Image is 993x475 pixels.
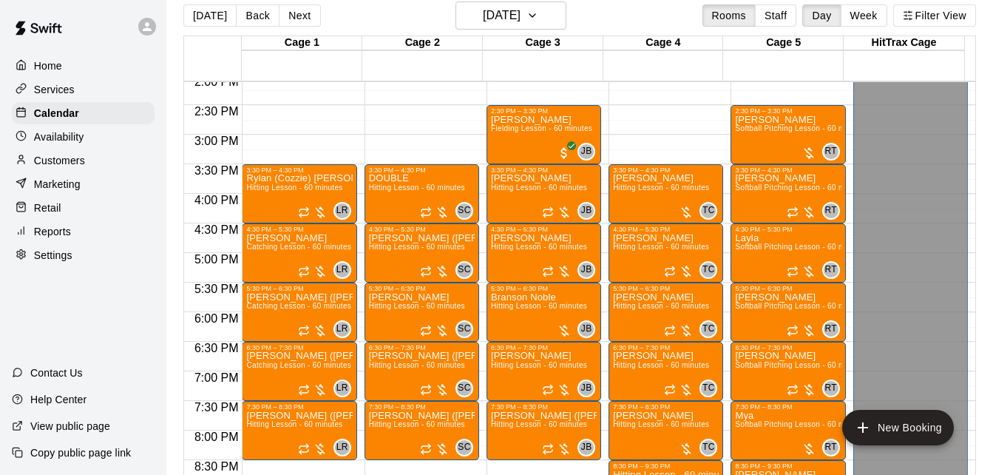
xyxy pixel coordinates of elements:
[369,226,475,233] div: 4:30 PM – 5:30 PM
[461,320,473,338] span: Santiago Chirino
[581,144,592,159] span: JB
[542,266,554,277] span: Recurring event
[420,384,432,396] span: Recurring event
[298,266,310,277] span: Recurring event
[723,36,844,50] div: Cage 5
[735,420,866,428] span: Softball Pitching Lesson - 60 minutes
[583,261,595,279] span: Jose Bermudez
[34,129,84,144] p: Availability
[336,381,348,396] span: LR
[236,4,279,27] button: Back
[557,146,572,161] span: All customers have paid
[30,445,131,460] p: Copy public page link
[191,431,243,443] span: 8:00 PM
[34,177,81,192] p: Marketing
[369,285,475,292] div: 5:30 PM – 6:30 PM
[491,403,597,411] div: 7:30 PM – 8:30 PM
[191,401,243,414] span: 7:30 PM
[246,361,351,369] span: Catching Lesson - 60 minutes
[458,203,470,218] span: SC
[664,384,676,396] span: Recurring event
[583,143,595,161] span: Jose Bermudez
[581,203,592,218] span: JB
[828,261,840,279] span: Raychel Trocki
[246,226,352,233] div: 4:30 PM – 5:30 PM
[420,325,432,337] span: Recurring event
[298,325,310,337] span: Recurring event
[731,223,845,283] div: 4:30 PM – 5:30 PM: Layla
[12,126,155,148] a: Availability
[577,439,595,457] div: Jose Bermudez
[183,4,237,27] button: [DATE]
[336,203,348,218] span: LR
[735,166,841,174] div: 3:30 PM – 4:30 PM
[369,361,465,369] span: Hitting Lesson - 60 minutes
[822,320,840,338] div: Raychel Trocki
[731,105,845,164] div: 2:30 PM – 3:30 PM: Alex
[34,106,79,121] p: Calendar
[242,342,356,401] div: 6:30 PM – 7:30 PM: Catching Lesson - 60 minutes
[487,105,601,164] div: 2:30 PM – 3:30 PM: Romia Goff
[824,381,837,396] span: RT
[735,107,841,115] div: 2:30 PM – 3:30 PM
[731,283,845,342] div: 5:30 PM – 6:30 PM: Kendra
[191,371,243,384] span: 7:00 PM
[705,439,717,457] span: Tristen Carranza
[841,4,887,27] button: Week
[581,381,592,396] span: JB
[191,223,243,236] span: 4:30 PM
[30,365,83,380] p: Contact Us
[755,4,797,27] button: Staff
[699,320,717,338] div: Tristen Carranza
[613,302,709,310] span: Hitting Lesson - 60 minutes
[461,202,473,220] span: Santiago Chirino
[581,440,592,455] span: JB
[491,107,597,115] div: 2:30 PM – 3:30 PM
[705,320,717,338] span: Tristen Carranza
[491,302,587,310] span: Hitting Lesson - 60 minutes
[246,243,351,251] span: Catching Lesson - 60 minutes
[702,263,715,277] span: TC
[487,283,601,342] div: 5:30 PM – 6:30 PM: Hitting Lesson - 60 minutes
[12,149,155,172] div: Customers
[613,403,719,411] div: 7:30 PM – 8:30 PM
[613,285,719,292] div: 5:30 PM – 6:30 PM
[191,253,243,266] span: 5:00 PM
[369,243,465,251] span: Hitting Lesson - 60 minutes
[191,135,243,147] span: 3:00 PM
[735,285,841,292] div: 5:30 PM – 6:30 PM
[362,36,483,50] div: Cage 2
[787,206,799,218] span: Recurring event
[30,419,110,434] p: View public page
[458,263,470,277] span: SC
[491,243,587,251] span: Hitting Lesson - 60 minutes
[461,380,473,397] span: Santiago Chirino
[577,320,595,338] div: Jose Bermudez
[336,440,348,455] span: LR
[699,380,717,397] div: Tristen Carranza
[333,439,351,457] div: Leo Rojas
[365,401,479,460] div: 7:30 PM – 8:30 PM: Hitting Lesson - 60 minutes
[333,261,351,279] div: Leo Rojas
[333,320,351,338] div: Leo Rojas
[702,440,715,455] span: TC
[191,105,243,118] span: 2:30 PM
[34,58,62,73] p: Home
[735,361,866,369] span: Softball Pitching Lesson - 60 minutes
[369,302,465,310] span: Hitting Lesson - 60 minutes
[339,202,351,220] span: Leo Rojas
[12,220,155,243] a: Reports
[542,443,554,455] span: Recurring event
[583,439,595,457] span: Jose Bermudez
[458,322,470,337] span: SC
[735,344,841,351] div: 6:30 PM – 7:30 PM
[613,361,709,369] span: Hitting Lesson - 60 minutes
[705,380,717,397] span: Tristen Carranza
[246,166,352,174] div: 3:30 PM – 4:30 PM
[702,203,715,218] span: TC
[369,344,475,351] div: 6:30 PM – 7:30 PM
[491,124,592,132] span: Fielding Lesson - 60 minutes
[191,342,243,354] span: 6:30 PM
[613,462,719,470] div: 8:30 PM – 9:30 PM
[191,460,243,473] span: 8:30 PM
